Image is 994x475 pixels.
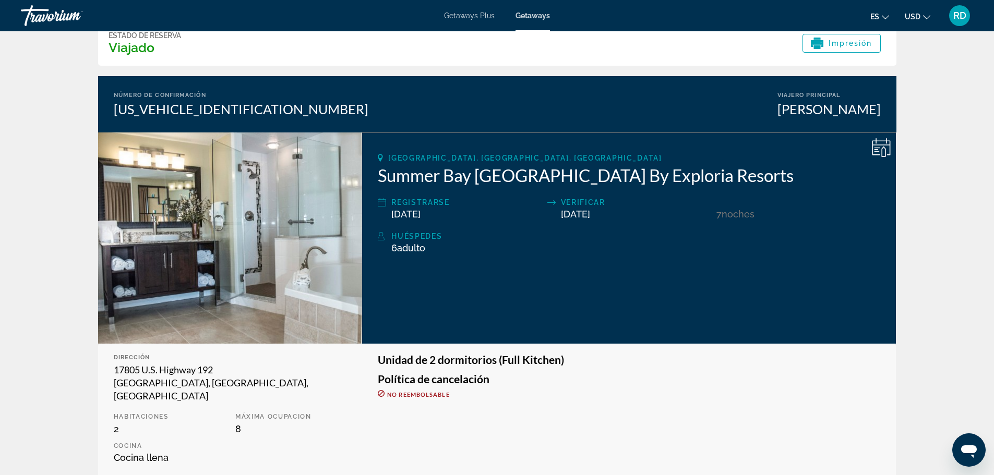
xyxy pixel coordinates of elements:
h3: Unidad de 2 dormitorios (Full Kitchen) [378,354,880,366]
span: [DATE] [561,209,590,220]
span: 6 [391,242,425,253]
a: Travorium [21,2,125,29]
button: Change language [870,9,889,24]
span: RD [953,10,966,21]
span: No reembolsable [387,391,450,398]
span: Cocina llena [114,452,169,463]
span: es [870,13,879,21]
h3: Política de cancelación [378,373,880,385]
div: [PERSON_NAME] [777,101,881,117]
span: [DATE] [391,209,421,220]
p: Cocina [114,442,225,449]
h3: Viajado [109,40,181,55]
span: 7 [716,209,722,220]
p: Máxima ocupacion [235,413,346,420]
span: 2 [114,423,119,434]
button: Impresión [803,34,881,53]
div: Viajero principal [777,92,881,99]
a: Getaways Plus [444,11,495,20]
div: Registrarse [391,196,542,209]
div: Número de confirmación [114,92,368,99]
div: 17805 U.S. Highway 192 [GEOGRAPHIC_DATA], [GEOGRAPHIC_DATA], [GEOGRAPHIC_DATA] [114,363,347,403]
div: Estado de reserva [109,31,181,40]
p: Habitaciones [114,413,225,420]
span: [GEOGRAPHIC_DATA], [GEOGRAPHIC_DATA], [GEOGRAPHIC_DATA] [388,154,662,162]
button: User Menu [946,5,973,27]
button: Change currency [905,9,930,24]
div: Dirección [114,354,347,361]
span: Adulto [397,242,425,253]
div: [US_VEHICLE_IDENTIFICATION_NUMBER] [114,101,368,117]
img: Summer Bay Orlando By Exploria Resorts [98,132,363,344]
div: Huéspedes [391,230,880,242]
h2: Summer Bay [GEOGRAPHIC_DATA] By Exploria Resorts [378,165,880,186]
span: noches [722,209,755,220]
span: 8 [235,423,241,434]
span: Impresión [829,39,872,47]
div: Verificar [561,196,711,209]
iframe: Button to launch messaging window [952,433,986,467]
span: USD [905,13,920,21]
a: Getaways [516,11,550,20]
